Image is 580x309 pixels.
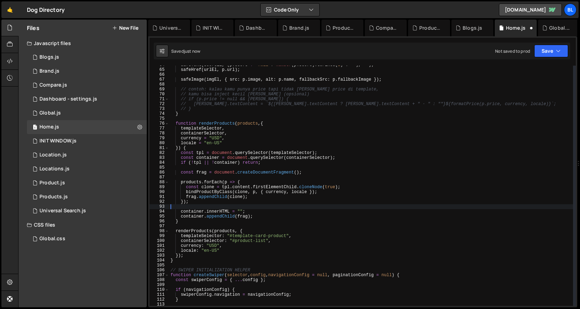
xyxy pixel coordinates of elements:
div: 86 [150,170,169,175]
div: CSS files [19,218,147,232]
h2: Files [27,24,39,32]
div: Products.js [419,24,442,31]
div: 65 [150,67,169,72]
div: Universal Search.js [39,208,86,214]
div: Dashboard - settings.js [39,96,97,102]
div: 71 [150,97,169,102]
div: 102 [150,248,169,253]
div: 68 [150,82,169,87]
div: 16220/44476.js [27,92,147,106]
div: Home.js [39,124,59,130]
div: 16220/44328.js [27,78,147,92]
div: 112 [150,297,169,302]
div: 73 [150,106,169,111]
div: Brand.js [39,68,59,74]
div: Saved [171,48,200,54]
span: 1 [33,125,37,131]
div: 16220/44321.js [27,50,147,64]
div: Dog Directory [27,6,65,14]
div: 16220/45124.js [27,204,147,218]
div: 81 [150,146,169,150]
div: 16220/43682.css [27,232,147,246]
div: Not saved to prod [495,48,530,54]
div: 16220/43681.js [27,106,147,120]
div: Compare.js [39,82,67,88]
a: Bl [564,3,577,16]
div: 83 [150,155,169,160]
div: 107 [150,273,169,278]
div: 16220/44393.js [27,176,147,190]
button: Save [534,45,568,57]
div: Products.js [39,194,68,200]
div: 16220/43680.js [27,162,147,176]
div: 16220/44394.js [27,64,147,78]
a: [DOMAIN_NAME] [499,3,562,16]
div: 84 [150,160,169,165]
div: Product.js [39,180,65,186]
div: 75 [150,116,169,121]
div: 77 [150,126,169,131]
div: 89 [150,185,169,190]
div: INIT WINDOW.js [39,138,77,144]
div: INIT WINDOW.js [203,24,225,31]
div: 94 [150,209,169,214]
div: 78 [150,131,169,136]
div: Locations.js [39,166,70,172]
div: 76 [150,121,169,126]
div: 106 [150,268,169,273]
div: Global.css [549,24,572,31]
div: 100 [150,238,169,243]
div: 82 [150,150,169,155]
div: 87 [150,175,169,180]
div: Universal Search.js [159,24,182,31]
div: 74 [150,111,169,116]
div: 110 [150,287,169,292]
div: Home.js [506,24,525,31]
div: 105 [150,263,169,268]
div: 80 [150,141,169,146]
div: Global.js [39,110,61,116]
div: 90 [150,190,169,194]
div: Global.css [39,236,65,242]
button: Code Only [261,3,319,16]
a: 🤙 [1,1,19,18]
div: 66 [150,72,169,77]
div: 99 [150,234,169,238]
div: 103 [150,253,169,258]
div: 109 [150,282,169,287]
div: 67 [150,77,169,82]
div: 111 [150,292,169,297]
div: 93 [150,204,169,209]
div: 97 [150,224,169,229]
div: 69 [150,87,169,92]
div: 16220/44319.js [27,120,147,134]
div: 70 [150,92,169,97]
div: 72 [150,102,169,106]
div: 108 [150,278,169,282]
div: 91 [150,194,169,199]
div: 16220/44324.js [27,190,147,204]
div: 96 [150,219,169,224]
div: 85 [150,165,169,170]
div: Javascript files [19,36,147,50]
div: 92 [150,199,169,204]
div: 113 [150,302,169,307]
div: Brand.js [289,24,309,31]
div: Blogs.js [463,24,482,31]
div: Product.js [333,24,355,31]
: 16220/43679.js [27,148,147,162]
div: 79 [150,136,169,141]
div: 98 [150,229,169,234]
button: New File [112,25,138,31]
div: 101 [150,243,169,248]
div: 95 [150,214,169,219]
div: Location.js [39,152,67,158]
div: 104 [150,258,169,263]
div: 88 [150,180,169,185]
div: Blogs.js [39,54,59,60]
div: just now [184,48,200,54]
div: Dashboard - settings.js [246,24,268,31]
div: 16220/44477.js [27,134,147,148]
div: Compare.js [376,24,398,31]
